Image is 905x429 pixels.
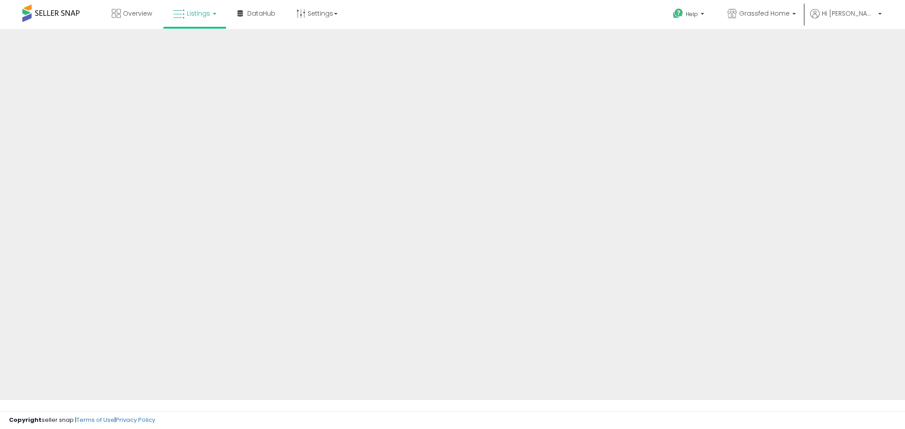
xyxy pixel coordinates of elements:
[686,10,698,18] span: Help
[739,9,790,18] span: Grassfed Home
[672,8,684,19] i: Get Help
[247,9,275,18] span: DataHub
[666,1,713,29] a: Help
[123,9,152,18] span: Overview
[810,9,882,29] a: Hi [PERSON_NAME]
[187,9,210,18] span: Listings
[822,9,875,18] span: Hi [PERSON_NAME]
